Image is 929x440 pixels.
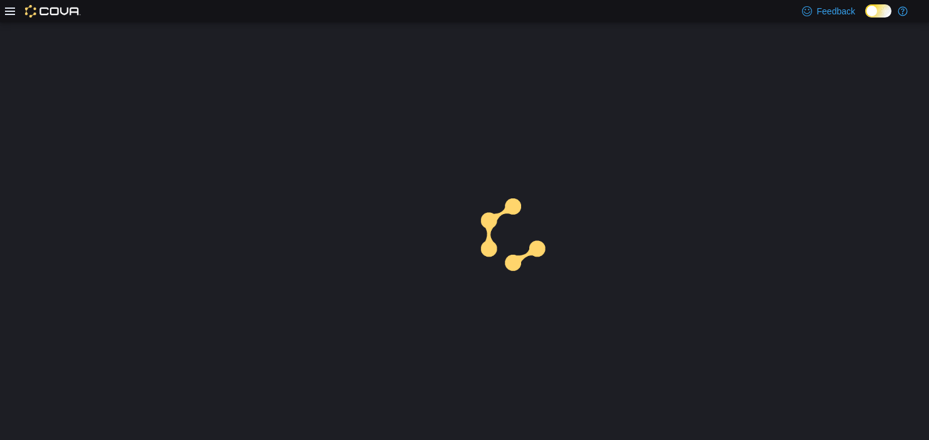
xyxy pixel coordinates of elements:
[25,5,81,18] img: Cova
[465,189,559,283] img: cova-loader
[817,5,855,18] span: Feedback
[865,4,891,18] input: Dark Mode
